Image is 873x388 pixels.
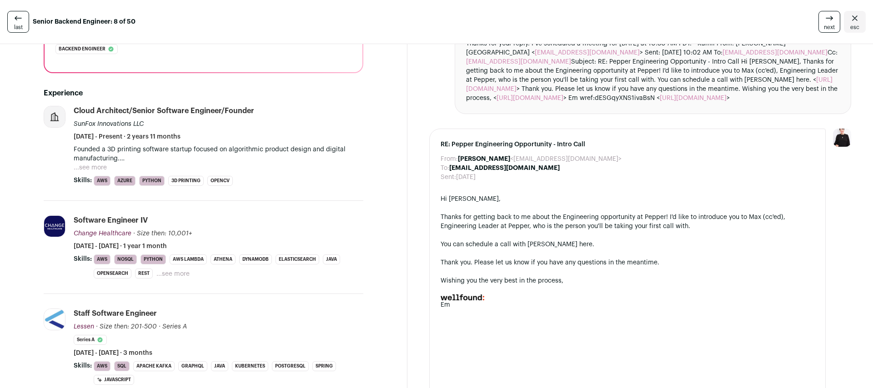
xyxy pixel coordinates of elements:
span: RE: Pepper Engineering Opportunity - Intro Call [441,140,814,149]
span: Skills: [74,361,92,370]
img: 1eaaf80cb2837f1abcf8104c699bc70fb8f46ee5a671a7e2058137bf19ce4d23.jpg [44,216,65,237]
li: Azure [114,176,135,186]
a: [EMAIL_ADDRESS][DOMAIN_NAME] [466,59,571,65]
li: Spring [312,361,336,371]
a: last [7,11,29,33]
span: [DATE] - [DATE] · 1 year 1 month [74,242,167,251]
h2: Experience [44,88,363,99]
img: company-logo-placeholder-414d4e2ec0e2ddebbe968bf319fdfe5acfe0c9b87f798d344e800bc9a89632a0.png [44,106,65,127]
div: Staff Software Engineer [74,308,157,318]
li: NoSQL [114,254,137,264]
button: ...see more [74,163,107,172]
div: Thank you. Please let us know if you have any questions in the meantime. [441,258,814,267]
span: Skills: [74,176,92,185]
li: DynamoDB [239,254,272,264]
div: Thanks for your reply. I’ve scheduled a meeting for [DATE] at 10:30 AM PDT. - Kamil From: [PERSON... [466,39,840,103]
li: REST [135,269,153,279]
img: AD_4nXd8mXtZXxLy6BW5oWOQUNxoLssU3evVOmElcTYOe9Q6vZR7bHgrarcpre-H0wWTlvQlXrfX4cJrmfo1PaFpYlo0O_KYH... [441,294,484,300]
li: GraphQL [178,361,207,371]
a: [URL][DOMAIN_NAME] [660,95,727,101]
dt: To: [441,164,449,173]
span: · Size then: 201-500 [96,323,157,330]
li: PostgreSQL [272,361,309,371]
li: OpenCV [207,176,233,186]
a: You can schedule a call with [PERSON_NAME] here. [441,241,594,248]
li: Series A [74,335,107,345]
li: Java [323,254,340,264]
div: Wishing you the very best in the process, [441,276,814,285]
li: Java [211,361,228,371]
div: Thanks for getting back to me about the Engineering opportunity at Pepper! I'd like to introduce ... [441,213,814,231]
b: [EMAIL_ADDRESS][DOMAIN_NAME] [449,165,560,171]
dt: Sent: [441,173,456,182]
a: [EMAIL_ADDRESS][DOMAIN_NAME] [722,50,828,56]
span: [DATE] - Present · 2 years 11 months [74,132,181,141]
li: Kubernetes [232,361,268,371]
dd: [DATE] [456,173,476,182]
a: Close [844,11,866,33]
li: AWS [94,254,110,264]
span: [DATE] - [DATE] · 3 months [74,348,152,358]
li: SQL [114,361,130,371]
div: Hi [PERSON_NAME], [441,194,814,204]
li: OpenSearch [94,269,131,279]
span: next [824,24,835,31]
li: Python [140,254,166,264]
span: · Size then: 10,001+ [133,230,192,237]
a: next [818,11,840,33]
img: 9240684-medium_jpg [833,129,851,147]
span: Lessen [74,323,94,330]
span: Series A [162,323,187,330]
span: SunFox Innovations LLC [74,121,144,127]
span: last [14,24,23,31]
div: Em [441,300,814,309]
span: · [159,322,161,331]
strong: Senior Backend Engineer: 8 of 50 [33,17,135,26]
a: [URL][DOMAIN_NAME] [497,95,563,101]
li: AWS [94,176,110,186]
li: Python [139,176,165,186]
dd: <[EMAIL_ADDRESS][DOMAIN_NAME]> [458,154,622,164]
span: Backend engineer [59,45,105,54]
li: Athena [211,254,236,264]
b: [PERSON_NAME] [458,156,510,162]
img: 3dcc189cfa634678606577e645eade23afbdeaf832ffd96dfa6ae31b642a5f65.jpg [44,309,65,330]
div: Cloud Architect/Senior Software Engineer/Founder [74,106,254,116]
li: Elasticsearch [276,254,319,264]
li: JavaScript [94,375,134,385]
li: 3D Printing [168,176,204,186]
dt: From: [441,154,458,164]
li: AWS Lambda [170,254,207,264]
span: Change Healthcare [74,230,131,237]
a: [EMAIL_ADDRESS][DOMAIN_NAME] [535,50,640,56]
span: Skills: [74,254,92,264]
li: AWS [94,361,110,371]
li: Apache Kafka [133,361,175,371]
span: esc [850,24,859,31]
p: Founded a 3D printing software startup focused on algorithmic product design and digital manufact... [74,145,363,163]
button: ...see more [156,269,190,279]
div: Software Engineer IV [74,215,148,225]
